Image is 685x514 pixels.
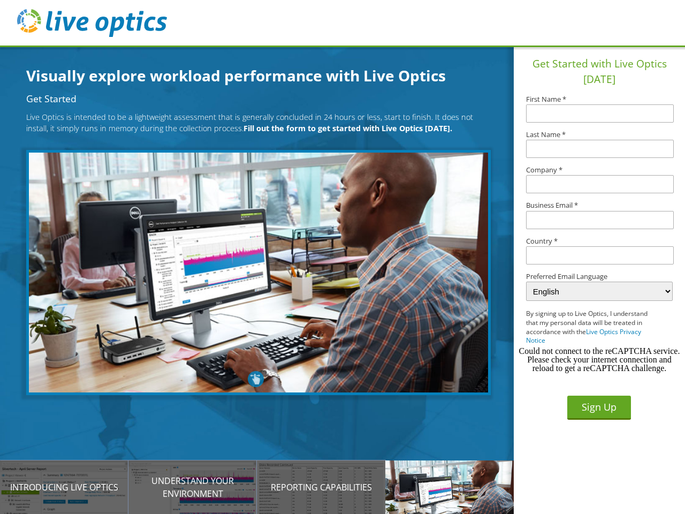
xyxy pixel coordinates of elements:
[26,64,497,87] h1: Visually explore workload performance with Live Optics
[243,123,452,133] b: Fill out the form to get started with Live Optics [DATE].
[526,96,673,103] label: First Name *
[526,167,673,173] label: Company *
[257,481,385,494] p: Reporting Capabilities
[26,94,485,104] h2: Get Started
[518,347,681,373] div: Could not connect to the reCAPTCHA service. Please check your internet connection and reload to g...
[17,9,167,37] img: live_optics_svg.svg
[526,327,641,345] a: Live Optics Privacy Notice
[518,56,681,87] h1: Get Started with Live Optics [DATE]
[128,474,257,500] p: Understand your environment
[526,273,673,280] label: Preferred Email Language
[567,396,631,420] button: Sign Up
[526,309,658,345] p: By signing up to Live Optics, I understand that my personal data will be treated in accordance wi...
[526,131,673,138] label: Last Name *
[526,202,673,209] label: Business Email *
[26,111,485,134] p: Live Optics is intended to be a lightweight assessment that is generally concluded in 24 hours or...
[385,481,514,494] p: Get Started
[26,150,490,395] img: Get Started
[526,238,673,245] label: Country *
